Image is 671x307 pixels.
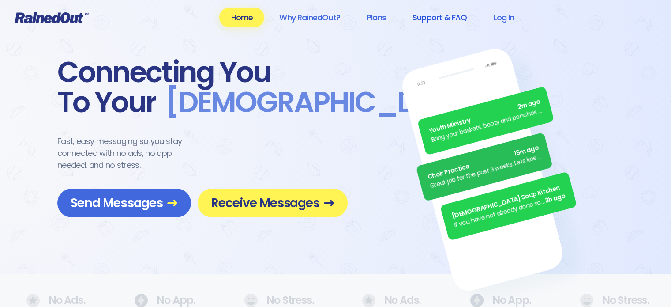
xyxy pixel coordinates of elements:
span: Receive Messages [211,195,334,211]
div: Choir Practice [427,143,540,182]
img: No Ads. [470,294,484,307]
div: Youth Ministry [428,97,541,136]
div: Fast, easy messaging so you stay connected with no ads, no app needed, and no stress. [57,135,199,171]
a: Plans [355,8,397,27]
div: [DEMOGRAPHIC_DATA] Soup Kitchen [451,182,564,221]
div: Great job for the past 3 weeks. Lets keep it up. [429,152,542,191]
a: Send Messages [57,189,191,217]
a: Why RainedOut? [268,8,352,27]
a: Log In [482,8,525,27]
div: No Stress. [244,294,309,307]
a: Support & FAQ [401,8,478,27]
span: 3h ago [544,191,566,206]
span: Send Messages [71,195,178,211]
div: Connecting You To Your [57,57,348,117]
div: Bring your baskets, boots and ponchos the Annual [DATE] Egg [PERSON_NAME] is ON! See everyone there. [431,106,544,145]
img: No Ads. [580,294,593,307]
span: [DEMOGRAPHIC_DATA] . [156,87,489,117]
a: Receive Messages [198,189,348,217]
div: No App. [134,294,191,307]
span: 15m ago [513,143,540,159]
div: No Stress. [580,294,645,307]
div: If you have not already done so, please remember to turn in your fundraiser money [DATE]! [453,197,546,230]
img: No Ads. [244,294,258,307]
img: No Ads. [134,294,148,307]
span: 2m ago [517,97,541,112]
div: No App. [470,294,527,307]
a: Home [219,8,264,27]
